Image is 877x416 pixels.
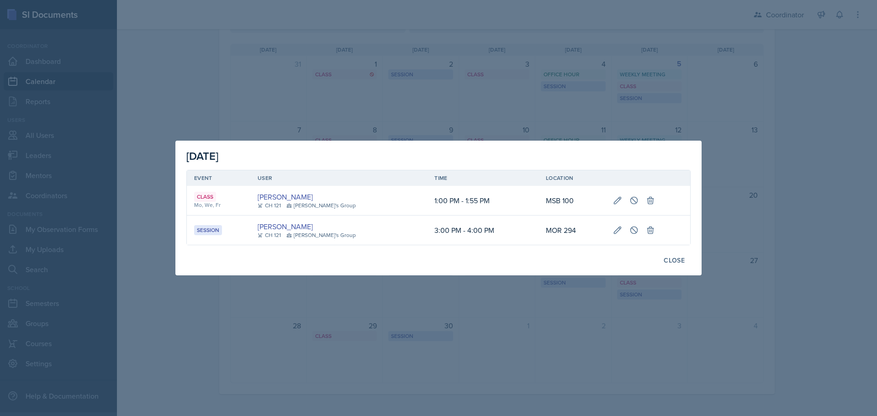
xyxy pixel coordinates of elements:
th: User [250,170,427,186]
div: [PERSON_NAME]'s Group [286,231,356,239]
a: [PERSON_NAME] [258,221,313,232]
a: [PERSON_NAME] [258,191,313,202]
div: Class [194,192,216,202]
button: Close [658,253,691,268]
td: 1:00 PM - 1:55 PM [427,186,539,216]
div: Mo, We, Fr [194,201,243,209]
div: Close [664,257,685,264]
div: [PERSON_NAME]'s Group [286,201,356,210]
td: MSB 100 [539,186,606,216]
td: MOR 294 [539,216,606,245]
div: CH 121 [258,231,281,239]
th: Event [187,170,250,186]
div: Session [194,225,222,235]
div: [DATE] [186,148,691,164]
div: CH 121 [258,201,281,210]
td: 3:00 PM - 4:00 PM [427,216,539,245]
th: Location [539,170,606,186]
th: Time [427,170,539,186]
